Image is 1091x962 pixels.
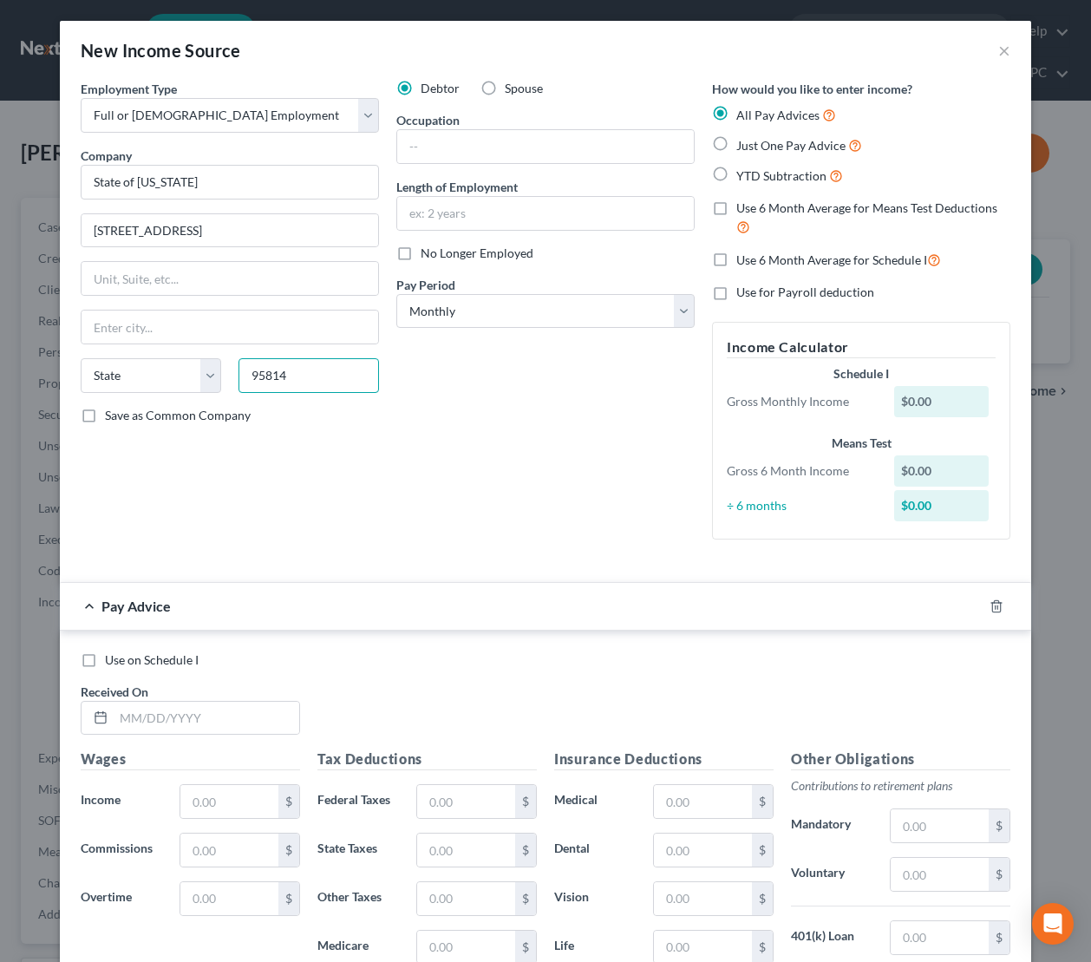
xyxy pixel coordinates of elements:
[736,252,927,267] span: Use 6 Month Average for Schedule I
[105,408,251,422] span: Save as Common Company
[891,921,989,954] input: 0.00
[894,386,990,417] div: $0.00
[545,833,644,867] label: Dental
[654,882,752,915] input: 0.00
[515,785,536,818] div: $
[891,809,989,842] input: 0.00
[82,262,378,295] input: Unit, Suite, etc...
[736,108,820,122] span: All Pay Advices
[505,81,543,95] span: Spouse
[396,278,455,292] span: Pay Period
[317,749,537,770] h5: Tax Deductions
[397,130,694,163] input: --
[791,749,1010,770] h5: Other Obligations
[752,834,773,867] div: $
[718,393,885,410] div: Gross Monthly Income
[891,858,989,891] input: 0.00
[417,882,515,915] input: 0.00
[752,882,773,915] div: $
[736,168,826,183] span: YTD Subtraction
[727,337,996,358] h5: Income Calculator
[545,881,644,916] label: Vision
[309,784,408,819] label: Federal Taxes
[82,214,378,247] input: Enter address...
[105,652,199,667] span: Use on Schedule I
[718,462,885,480] div: Gross 6 Month Income
[554,749,774,770] h5: Insurance Deductions
[397,197,694,230] input: ex: 2 years
[989,809,1009,842] div: $
[782,920,881,955] label: 401(k) Loan
[727,435,996,452] div: Means Test
[180,785,278,818] input: 0.00
[736,285,874,299] span: Use for Payroll deduction
[718,497,885,514] div: ÷ 6 months
[81,792,121,807] span: Income
[417,834,515,867] input: 0.00
[101,598,171,614] span: Pay Advice
[545,784,644,819] label: Medical
[712,80,912,98] label: How would you like to enter income?
[82,311,378,344] input: Enter city...
[654,834,752,867] input: 0.00
[72,833,171,867] label: Commissions
[81,148,132,163] span: Company
[309,833,408,867] label: State Taxes
[752,785,773,818] div: $
[654,785,752,818] input: 0.00
[238,358,379,393] input: Enter zip...
[998,40,1010,61] button: ×
[421,81,460,95] span: Debtor
[736,200,997,215] span: Use 6 Month Average for Means Test Deductions
[81,165,379,200] input: Search company by name...
[278,834,299,867] div: $
[180,882,278,915] input: 0.00
[81,38,241,62] div: New Income Source
[894,490,990,521] div: $0.00
[782,808,881,843] label: Mandatory
[791,777,1010,795] p: Contributions to retirement plans
[396,111,460,129] label: Occupation
[309,881,408,916] label: Other Taxes
[81,749,300,770] h5: Wages
[515,834,536,867] div: $
[782,857,881,892] label: Voluntary
[72,881,171,916] label: Overtime
[278,882,299,915] div: $
[989,921,1009,954] div: $
[736,138,846,153] span: Just One Pay Advice
[1032,903,1074,945] div: Open Intercom Messenger
[417,785,515,818] input: 0.00
[278,785,299,818] div: $
[989,858,1009,891] div: $
[180,834,278,867] input: 0.00
[421,245,533,260] span: No Longer Employed
[727,365,996,383] div: Schedule I
[396,178,518,196] label: Length of Employment
[114,702,299,735] input: MM/DD/YYYY
[81,82,177,96] span: Employment Type
[894,455,990,487] div: $0.00
[515,882,536,915] div: $
[81,684,148,699] span: Received On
